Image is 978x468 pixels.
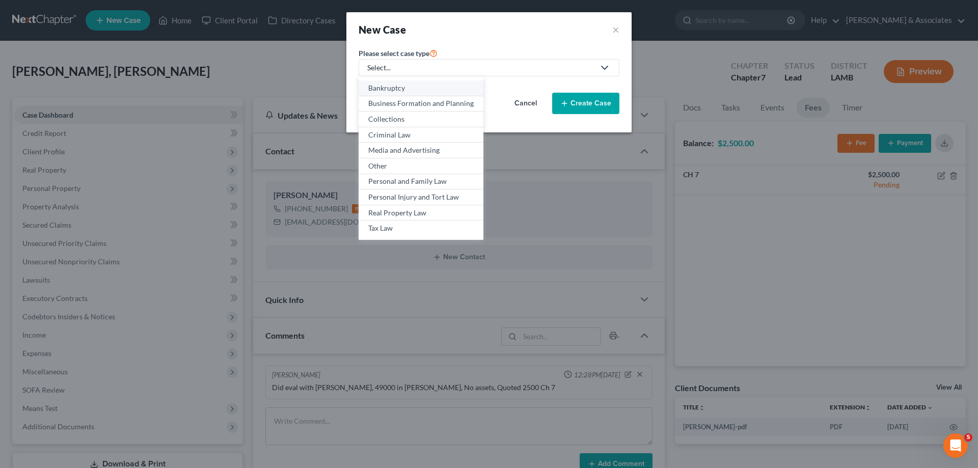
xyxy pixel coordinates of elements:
[359,49,429,58] span: Please select case type
[359,112,483,127] a: Collections
[359,205,483,221] a: Real Property Law
[368,176,474,186] div: Personal and Family Law
[359,189,483,205] a: Personal Injury and Tort Law
[368,130,474,140] div: Criminal Law
[359,143,483,158] a: Media and Advertising
[368,223,474,233] div: Tax Law
[368,98,474,108] div: Business Formation and Planning
[552,93,619,114] button: Create Case
[964,433,972,442] span: 5
[368,161,474,171] div: Other
[368,114,474,124] div: Collections
[368,208,474,218] div: Real Property Law
[503,93,548,114] button: Cancel
[368,83,474,93] div: Bankruptcy
[359,174,483,190] a: Personal and Family Law
[359,127,483,143] a: Criminal Law
[359,221,483,236] a: Tax Law
[359,80,483,96] a: Bankruptcy
[943,433,968,458] iframe: Intercom live chat
[359,23,406,36] strong: New Case
[368,192,474,202] div: Personal Injury and Tort Law
[612,22,619,37] button: ×
[368,145,474,155] div: Media and Advertising
[359,158,483,174] a: Other
[359,96,483,112] a: Business Formation and Planning
[367,63,594,73] div: Select...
